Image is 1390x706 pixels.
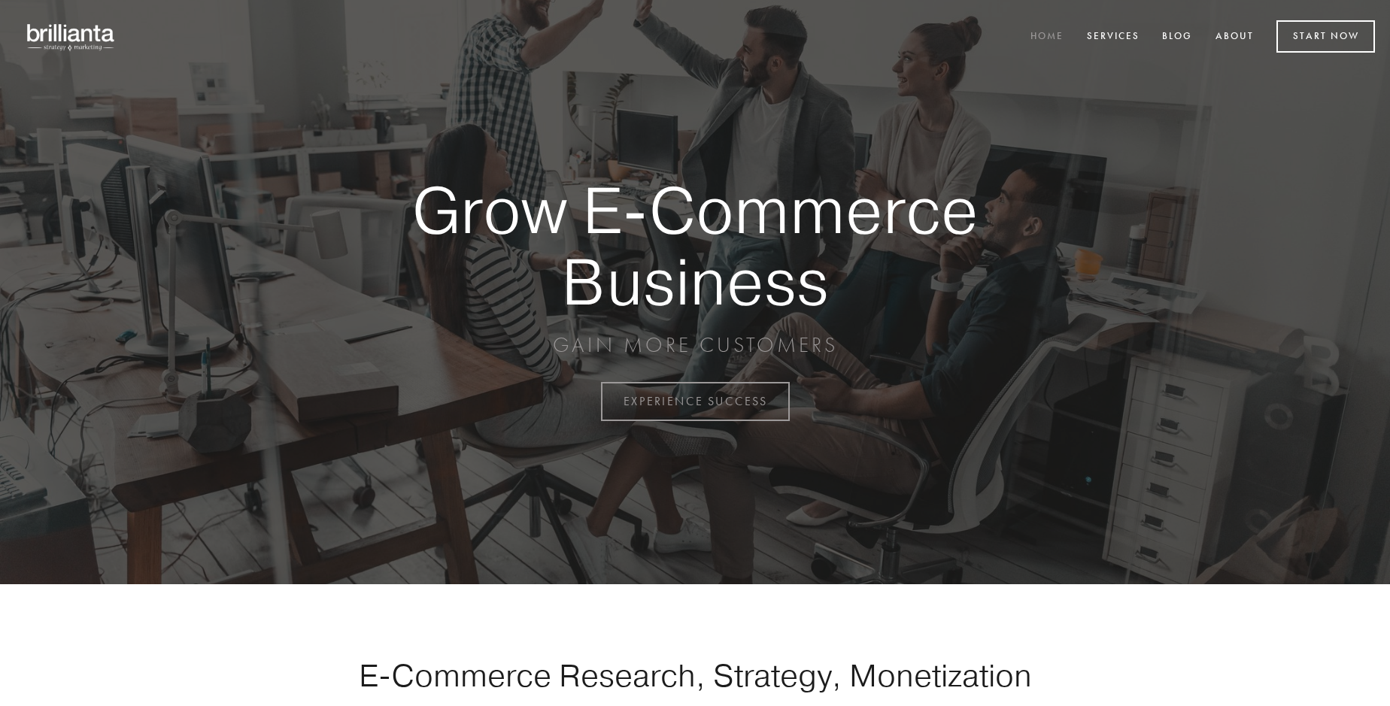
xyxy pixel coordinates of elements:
h1: E-Commerce Research, Strategy, Monetization [311,656,1079,694]
p: GAIN MORE CUSTOMERS [360,332,1030,359]
img: brillianta - research, strategy, marketing [15,15,128,59]
strong: Grow E-Commerce Business [360,174,1030,317]
a: Blog [1152,25,1202,50]
a: About [1206,25,1264,50]
a: EXPERIENCE SUCCESS [601,382,790,421]
a: Services [1077,25,1149,50]
a: Home [1021,25,1073,50]
a: Start Now [1276,20,1375,53]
